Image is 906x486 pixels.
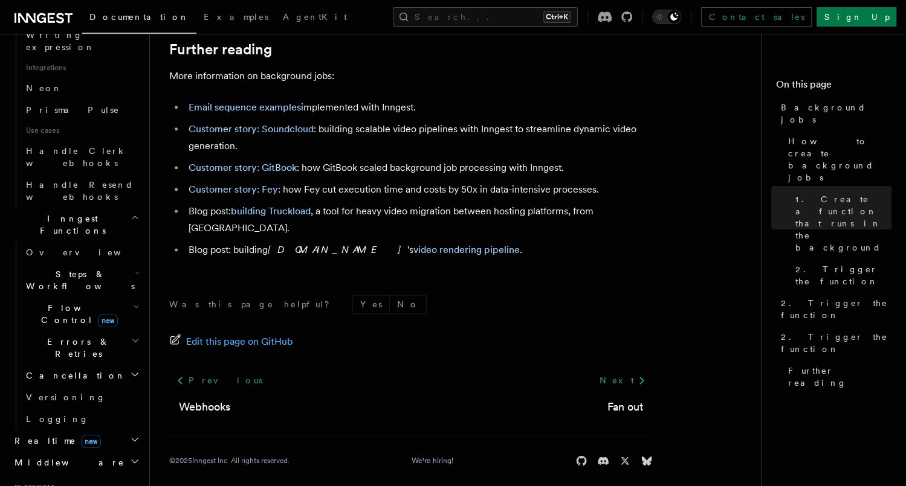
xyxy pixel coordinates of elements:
[788,135,891,184] span: How to create background jobs
[21,365,142,386] button: Cancellation
[189,101,301,113] a: Email sequence examples
[26,180,134,202] span: Handle Resend webhooks
[185,159,653,176] li: : how GitBook scaled background job processing with Inngest.
[169,298,338,310] p: Was this page helpful?
[776,326,891,360] a: 2. Trigger the function
[169,333,293,350] a: Edit this page on GitHub
[185,99,653,116] li: implemented with Inngest.
[21,24,142,58] a: Writing expression
[10,456,125,468] span: Middleware
[26,146,127,168] span: Handle Clerk webhooks
[21,297,142,331] button: Flow Controlnew
[781,331,891,355] span: 2. Trigger the function
[82,4,196,34] a: Documentation
[776,97,891,130] a: Background jobs
[268,244,407,255] em: [DOMAIN_NAME]
[26,248,150,257] span: Overview
[795,263,891,287] span: 2. Trigger the function
[204,12,268,22] span: Examples
[21,263,142,297] button: Steps & Workflows
[592,369,653,391] a: Next
[10,241,142,430] div: Inngest Functions
[21,268,135,292] span: Steps & Workflows
[26,414,89,424] span: Logging
[783,360,891,394] a: Further reading
[21,241,142,263] a: Overview
[783,130,891,188] a: How to create background jobs
[21,302,133,326] span: Flow Control
[701,7,812,27] a: Contact sales
[189,184,278,195] a: Customer story: Fey
[776,292,891,326] a: 2. Trigger the function
[21,331,142,365] button: Errors & Retries
[81,435,101,448] span: new
[26,392,106,402] span: Versioning
[98,314,118,327] span: new
[817,7,896,27] a: Sign Up
[169,41,272,58] a: Further reading
[21,140,142,174] a: Handle Clerk webhooks
[186,333,293,350] span: Edit this page on GitHub
[169,68,653,85] p: More information on background jobs:
[185,121,653,155] li: : building scalable video pipelines with Inngest to streamline dynamic video generation.
[543,11,571,23] kbd: Ctrl+K
[21,369,126,382] span: Cancellation
[21,77,142,99] a: Neon
[412,456,453,465] a: We're hiring!
[781,101,891,126] span: Background jobs
[393,7,578,27] button: Search...Ctrl+K
[21,386,142,408] a: Versioning
[185,203,653,237] li: Blog post: , a tool for heavy video migration between hosting platforms, from [GEOGRAPHIC_DATA].
[21,58,142,77] span: Integrations
[21,174,142,208] a: Handle Resend webhooks
[189,162,297,173] a: Customer story: GitBook
[10,452,142,473] button: Middleware
[276,4,354,33] a: AgentKit
[21,121,142,140] span: Use cases
[185,241,653,258] li: Blog post: building 's .
[21,408,142,430] a: Logging
[283,12,347,22] span: AgentKit
[21,336,131,360] span: Errors & Retries
[26,83,62,93] span: Neon
[791,188,891,258] a: 1. Create a function that runs in the background
[21,99,142,121] a: Prisma Pulse
[10,435,101,447] span: Realtime
[776,77,891,97] h4: On this page
[10,430,142,452] button: Realtimenew
[89,12,189,22] span: Documentation
[413,244,520,255] a: video rendering pipeline
[781,297,891,321] span: 2. Trigger the function
[189,123,314,135] a: Customer story: Soundcloud
[169,456,290,465] div: © 2025 Inngest Inc. All rights reserved.
[607,398,643,415] a: Fan out
[185,181,653,198] li: : how Fey cut execution time and costs by 50x in data-intensive processes.
[10,208,142,241] button: Inngest Functions
[791,258,891,292] a: 2. Trigger the function
[788,365,891,389] span: Further reading
[196,4,276,33] a: Examples
[169,369,269,391] a: Previous
[26,105,120,115] span: Prisma Pulse
[652,10,681,24] button: Toggle dark mode
[795,193,891,254] span: 1. Create a function that runs in the background
[179,398,230,415] a: Webhooks
[390,295,426,313] button: No
[231,205,311,217] a: building Truckload
[353,295,389,313] button: Yes
[10,213,131,237] span: Inngest Functions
